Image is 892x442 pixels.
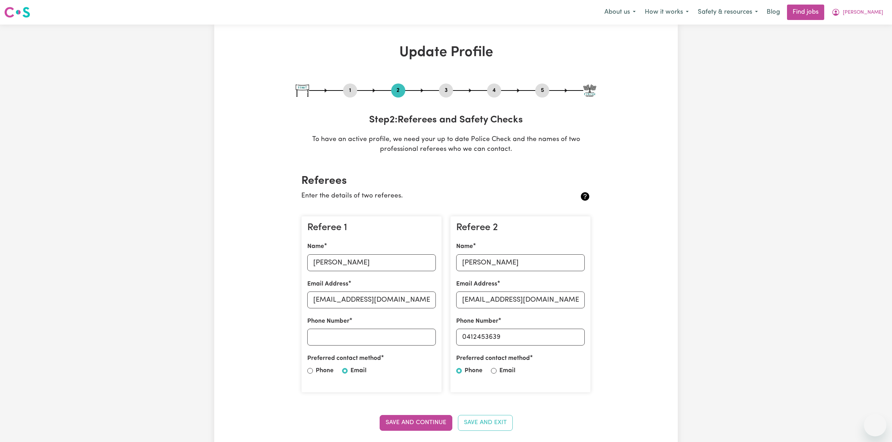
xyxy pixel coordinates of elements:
[296,135,596,155] p: To have an active profile, we need your up to date Police Check and the names of two professional...
[391,86,405,95] button: Go to step 2
[4,6,30,19] img: Careseekers logo
[458,415,513,430] button: Save and Exit
[456,317,498,326] label: Phone Number
[296,44,596,61] h1: Update Profile
[487,86,501,95] button: Go to step 4
[4,4,30,20] a: Careseekers logo
[827,5,888,20] button: My Account
[307,317,349,326] label: Phone Number
[600,5,640,20] button: About us
[307,354,381,363] label: Preferred contact method
[307,280,348,289] label: Email Address
[439,86,453,95] button: Go to step 3
[762,5,784,20] a: Blog
[843,9,883,16] span: [PERSON_NAME]
[316,366,334,375] label: Phone
[307,222,436,234] h3: Referee 1
[343,86,357,95] button: Go to step 1
[693,5,762,20] button: Safety & resources
[296,114,596,126] h3: Step 2 : Referees and Safety Checks
[301,174,591,188] h2: Referees
[456,222,585,234] h3: Referee 2
[301,191,543,201] p: Enter the details of two referees.
[787,5,824,20] a: Find jobs
[499,366,516,375] label: Email
[350,366,367,375] label: Email
[535,86,549,95] button: Go to step 5
[307,242,324,251] label: Name
[465,366,483,375] label: Phone
[456,242,473,251] label: Name
[456,280,497,289] label: Email Address
[640,5,693,20] button: How it works
[864,414,886,436] iframe: Button to launch messaging window
[456,354,530,363] label: Preferred contact method
[380,415,452,430] button: Save and Continue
